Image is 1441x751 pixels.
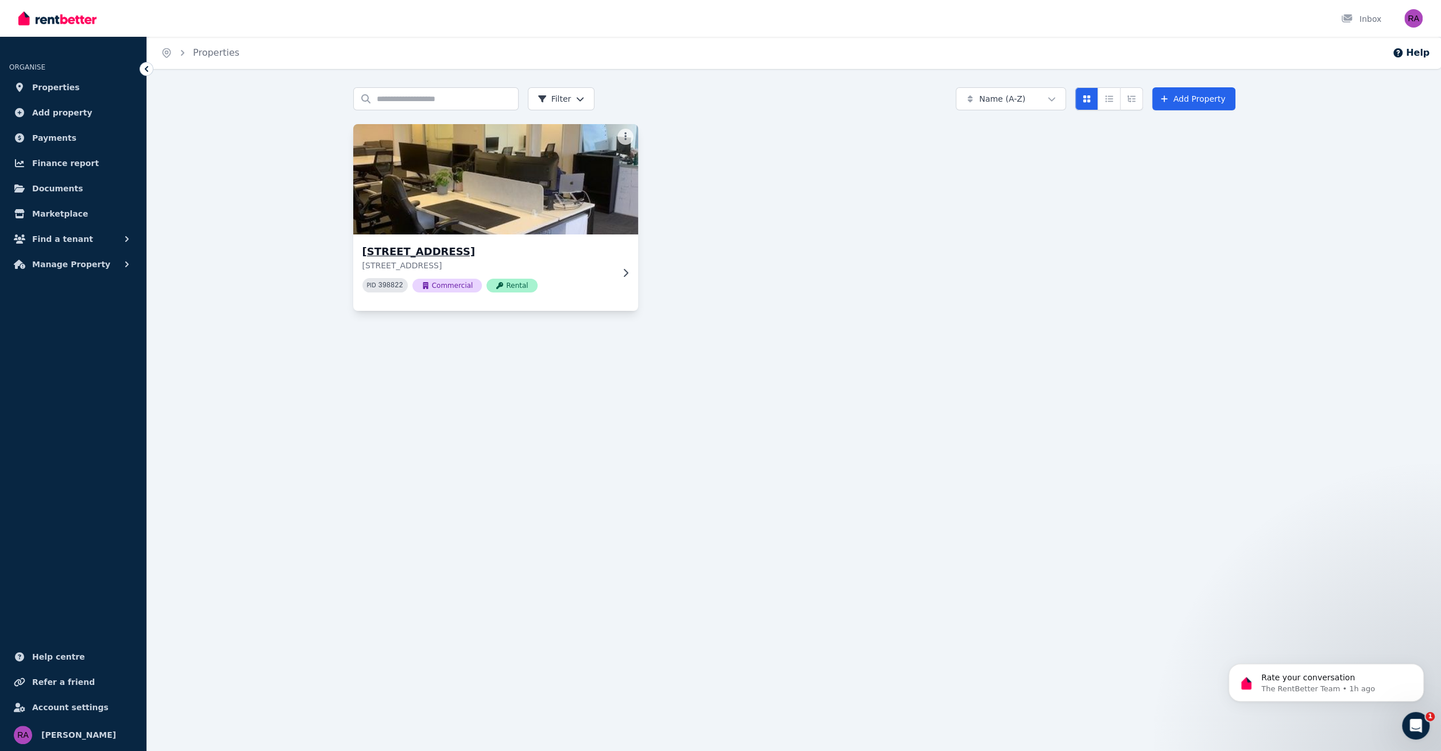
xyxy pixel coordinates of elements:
a: Documents [9,177,137,200]
span: 1 [1425,712,1435,721]
span: Commercial [412,279,482,292]
span: Account settings [32,700,109,714]
img: Unit 7/112 Cullen Ave W, Eagle Farm [346,121,645,237]
iframe: Intercom live chat [1402,712,1430,740]
img: Rosa Acland [14,726,32,744]
iframe: Intercom notifications message [1211,640,1441,720]
div: View options [1075,87,1143,110]
button: More options [617,129,633,145]
span: Filter [538,93,571,105]
a: Add property [9,101,137,124]
code: 398822 [378,282,403,290]
button: Expanded list view [1120,87,1143,110]
button: Manage Property [9,253,137,276]
span: Properties [32,80,80,94]
span: Finance report [32,156,99,170]
a: Properties [9,76,137,99]
span: Payments [32,131,76,145]
span: Documents [32,182,83,195]
button: Compact list view [1098,87,1121,110]
button: Find a tenant [9,228,137,251]
button: Help [1392,46,1430,60]
a: Add Property [1152,87,1235,110]
a: Unit 7/112 Cullen Ave W, Eagle Farm[STREET_ADDRESS][STREET_ADDRESS]PID 398822CommercialRental [353,124,638,311]
nav: Breadcrumb [147,37,253,69]
button: Card view [1075,87,1098,110]
a: Finance report [9,152,137,175]
span: ORGANISE [9,63,45,71]
h3: [STREET_ADDRESS] [362,244,613,260]
span: Find a tenant [32,232,93,246]
button: Name (A-Z) [956,87,1066,110]
img: RentBetter [18,10,96,27]
a: Marketplace [9,202,137,225]
div: Inbox [1341,13,1381,25]
img: Rosa Acland [1404,9,1423,28]
span: [PERSON_NAME] [41,728,116,742]
span: Add property [32,106,92,120]
span: Help centre [32,650,85,664]
p: [STREET_ADDRESS] [362,260,613,271]
span: Rental [486,279,537,292]
a: Refer a friend [9,671,137,694]
a: Account settings [9,696,137,719]
span: Marketplace [32,207,88,221]
a: Help centre [9,645,137,668]
small: PID [367,282,376,288]
a: Properties [193,47,239,58]
a: Payments [9,126,137,149]
span: Manage Property [32,257,110,271]
button: Filter [528,87,595,110]
span: Name (A-Z) [979,93,1026,105]
span: Refer a friend [32,675,95,689]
